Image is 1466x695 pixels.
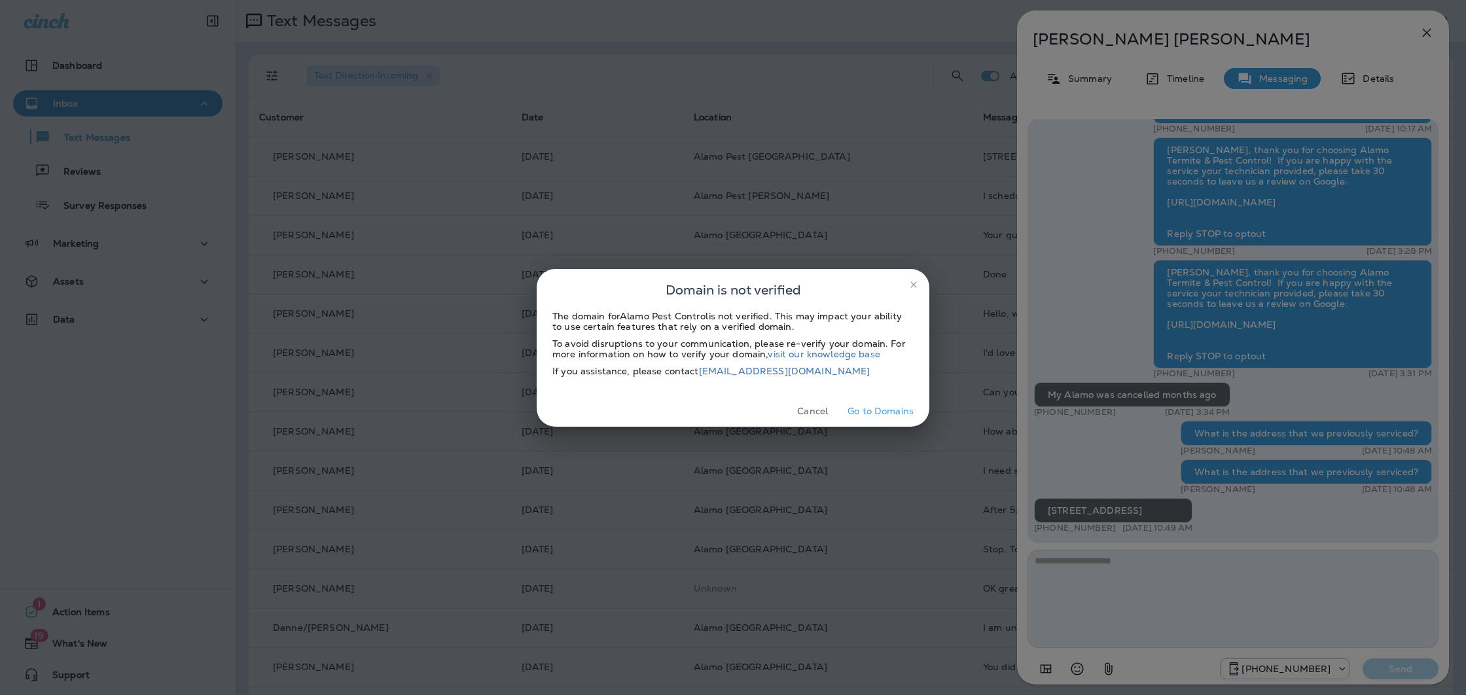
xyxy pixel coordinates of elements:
span: Domain is not verified [666,279,801,300]
button: close [903,274,924,295]
button: Cancel [788,401,837,421]
button: Go to Domains [842,401,919,421]
div: To avoid disruptions to your communication, please re-verify your domain. For more information on... [552,338,914,359]
a: [EMAIL_ADDRESS][DOMAIN_NAME] [699,365,870,377]
a: visit our knowledge base [768,348,880,360]
div: If you assistance, please contact [552,366,914,376]
div: The domain for Alamo Pest Control is not verified. This may impact your ability to use certain fe... [552,311,914,332]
